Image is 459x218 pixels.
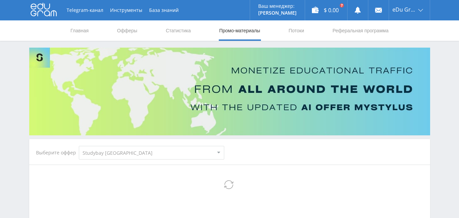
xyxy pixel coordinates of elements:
a: Статистика [165,20,192,41]
a: Главная [70,20,89,41]
span: eDu Group [392,7,416,12]
a: Реферальная программа [332,20,389,41]
div: Выберите оффер [36,150,79,155]
p: [PERSON_NAME] [258,10,297,16]
p: Ваш менеджер: [258,3,297,9]
a: Промо-материалы [218,20,261,41]
img: Banner [29,48,430,135]
a: Офферы [117,20,138,41]
a: Потоки [288,20,305,41]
